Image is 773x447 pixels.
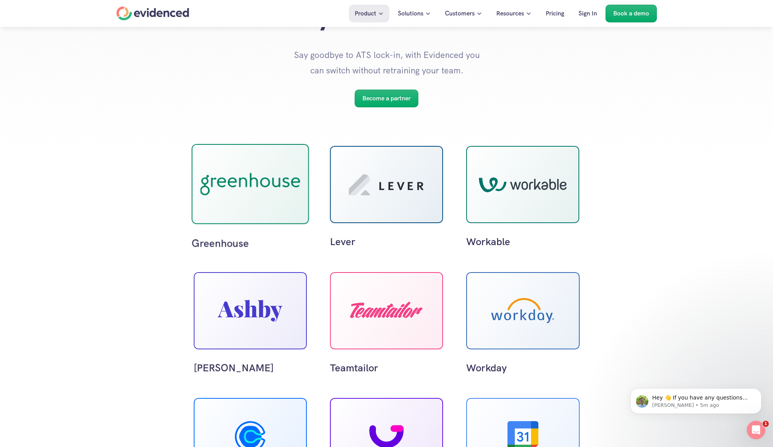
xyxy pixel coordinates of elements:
[132,250,145,262] button: Send a message…
[466,146,579,249] a: Workable
[355,8,376,19] p: Product
[121,3,135,18] button: Home
[48,4,79,10] h1: Evidenced
[466,361,579,375] p: Workday
[362,93,411,103] p: Become a partner
[194,361,307,375] p: [PERSON_NAME]
[330,361,443,375] p: Teamtailor
[54,10,96,17] p: Under 2 minutes
[747,421,765,439] iframe: Intercom live chat
[37,253,43,259] button: Upload attachment
[191,236,309,251] p: Greenhouse
[7,237,148,250] textarea: Message…
[191,144,309,251] a: Greenhouse
[619,372,773,426] iframe: Intercom notifications message
[117,7,189,20] a: Home
[398,8,423,19] p: Solutions
[12,253,18,259] button: Emoji picker
[290,47,483,78] p: Say goodbye to ATS lock-in, with Evidenced you can switch without retraining your team.
[606,5,657,22] a: Book a demo
[24,253,30,259] button: Gif picker
[546,8,564,19] p: Pricing
[573,5,603,22] a: Sign In
[578,8,597,19] p: Sign In
[445,8,475,19] p: Customers
[466,235,579,249] p: Workable
[330,235,443,249] p: Lever
[496,8,524,19] p: Resources
[763,421,769,427] span: 1
[22,4,34,17] img: Profile image for Lewis
[613,8,649,19] p: Book a demo
[33,4,45,17] img: Profile image for Andy
[135,3,149,17] div: Close
[540,5,570,22] a: Pricing
[5,3,20,18] button: go back
[330,146,443,249] a: Lever
[49,253,55,259] button: Start recording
